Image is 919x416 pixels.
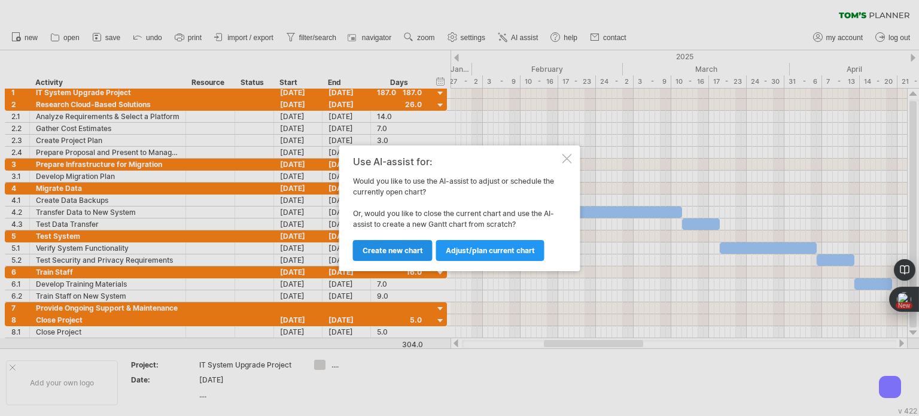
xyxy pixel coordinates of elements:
[363,246,423,255] span: Create new chart
[353,240,433,261] a: Create new chart
[353,156,560,260] div: Would you like to use the AI-assist to adjust or schedule the currently open chart? Or, would you...
[353,156,560,167] div: Use AI-assist for:
[436,240,544,261] a: Adjust/plan current chart
[446,246,535,255] span: Adjust/plan current chart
